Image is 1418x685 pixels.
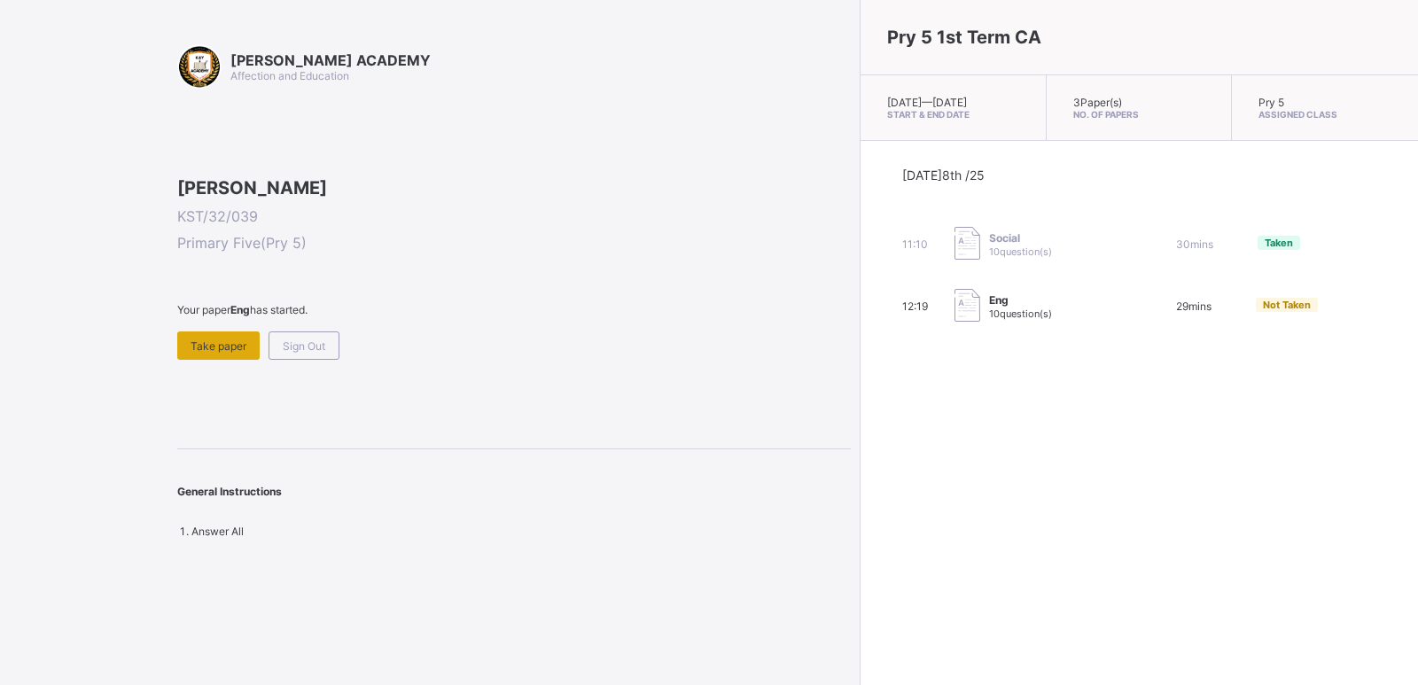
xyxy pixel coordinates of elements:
span: [PERSON_NAME] [177,177,851,198]
span: 10 question(s) [989,307,1052,320]
span: 30 mins [1176,237,1213,251]
span: Take paper [191,339,246,353]
img: take_paper.cd97e1aca70de81545fe8e300f84619e.svg [954,227,980,260]
img: take_paper.cd97e1aca70de81545fe8e300f84619e.svg [954,289,980,322]
span: Assigned Class [1258,109,1391,120]
span: Answer All [191,525,244,538]
b: Eng [230,303,250,316]
span: [DATE] — [DATE] [887,96,967,109]
span: 29 mins [1176,300,1212,313]
span: Primary Five ( Pry 5 ) [177,234,851,252]
span: 10 question(s) [989,245,1052,258]
span: Not Taken [1263,299,1311,311]
span: [PERSON_NAME] ACADEMY [230,51,431,69]
span: Taken [1265,237,1293,249]
span: Social [989,231,1052,245]
span: Start & End Date [887,109,1019,120]
span: Pry 5 1st Term CA [887,27,1041,48]
span: Sign Out [283,339,325,353]
span: No. of Papers [1073,109,1205,120]
span: Eng [989,293,1052,307]
span: KST/32/039 [177,207,851,225]
span: General Instructions [177,485,282,498]
span: 12:19 [902,300,928,313]
span: Affection and Education [230,69,349,82]
span: 3 Paper(s) [1073,96,1122,109]
span: Your paper has started. [177,303,851,316]
span: 11:10 [902,237,928,251]
span: Pry 5 [1258,96,1284,109]
span: [DATE] 8th /25 [902,167,985,183]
